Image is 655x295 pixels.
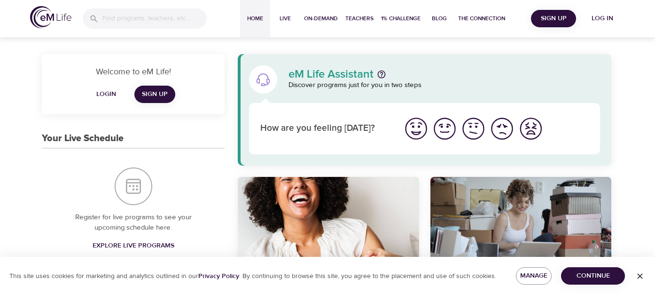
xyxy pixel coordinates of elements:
[458,14,505,24] span: The Connection
[381,14,421,24] span: 1% Challenge
[93,240,174,252] span: Explore Live Programs
[198,272,239,280] a: Privacy Policy
[95,88,117,100] span: Login
[430,177,611,279] button: Mindful Daily
[516,114,545,143] button: I'm feeling worst
[274,14,296,24] span: Live
[523,270,545,282] span: Manage
[42,133,124,144] h3: Your Live Schedule
[518,116,544,142] img: worst
[584,13,621,24] span: Log in
[91,86,121,103] button: Login
[430,114,459,143] button: I'm feeling good
[535,13,572,24] span: Sign Up
[289,69,374,80] p: eM Life Assistant
[238,177,419,279] button: 7 Days of Happiness
[428,14,451,24] span: Blog
[460,116,486,142] img: ok
[142,88,168,100] span: Sign Up
[459,114,488,143] button: I'm feeling ok
[260,122,390,136] p: How are you feeling [DATE]?
[569,270,617,282] span: Continue
[289,80,600,91] p: Discover programs just for you in two steps
[488,114,516,143] button: I'm feeling bad
[134,86,175,103] a: Sign Up
[89,237,178,255] a: Explore Live Programs
[432,116,458,142] img: good
[256,72,271,87] img: eM Life Assistant
[115,167,152,205] img: Your Live Schedule
[580,10,625,27] button: Log in
[531,10,576,27] button: Sign Up
[61,212,206,233] p: Register for live programs to see your upcoming schedule here.
[304,14,338,24] span: On-Demand
[402,114,430,143] button: I'm feeling great
[516,267,552,285] button: Manage
[244,14,266,24] span: Home
[561,267,625,285] button: Continue
[53,65,213,78] p: Welcome to eM Life!
[102,8,207,29] input: Find programs, teachers, etc...
[489,116,515,142] img: bad
[403,116,429,142] img: great
[30,6,71,28] img: logo
[345,14,374,24] span: Teachers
